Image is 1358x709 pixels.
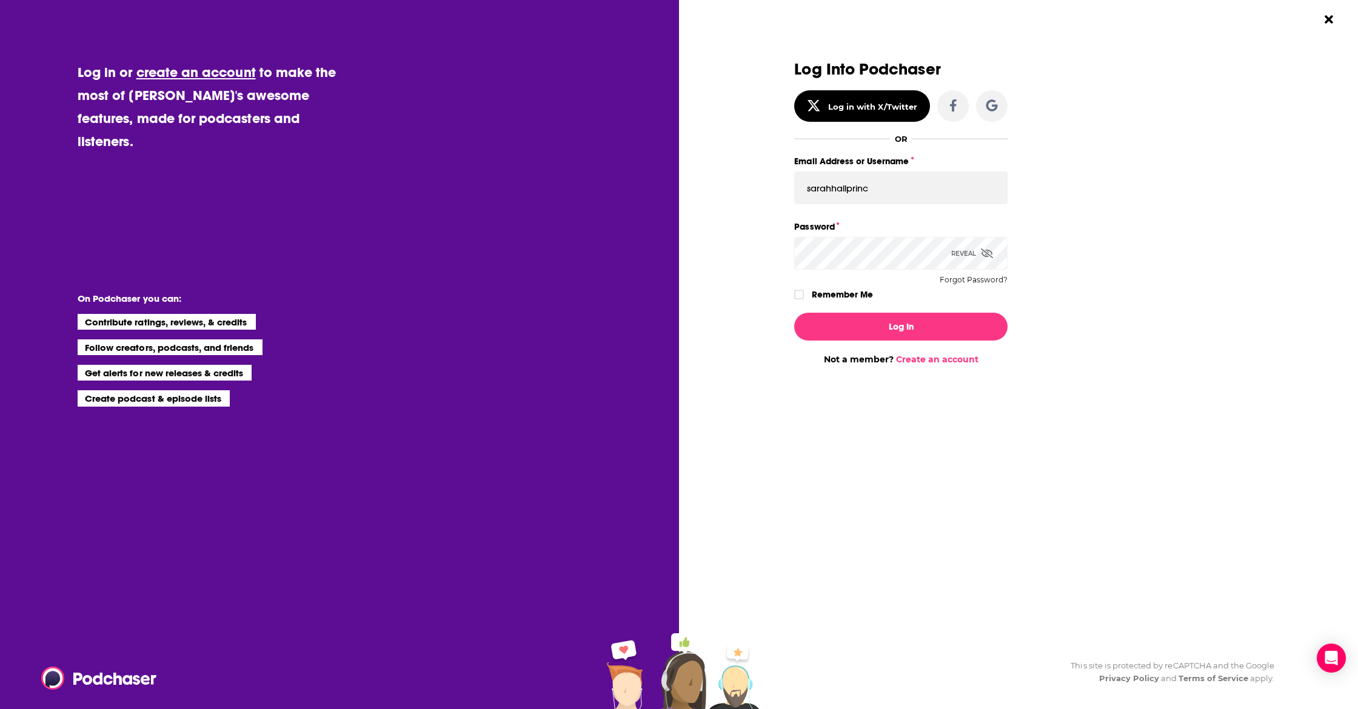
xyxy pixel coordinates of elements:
label: Password [794,219,1008,235]
a: Create an account [896,354,978,365]
div: OR [895,134,908,144]
a: Terms of Service [1179,673,1248,683]
li: Contribute ratings, reviews, & credits [78,314,256,330]
div: Open Intercom Messenger [1317,644,1346,673]
button: Forgot Password? [940,276,1008,284]
h3: Log Into Podchaser [794,61,1008,78]
button: Log in with X/Twitter [794,90,930,122]
button: Close Button [1317,8,1340,31]
div: Not a member? [794,354,1008,365]
input: Email Address or Username [794,171,1008,204]
li: Create podcast & episode lists [78,390,230,406]
a: create an account [136,64,256,81]
label: Email Address or Username [794,153,1008,169]
img: Podchaser - Follow, Share and Rate Podcasts [41,667,158,690]
li: Get alerts for new releases & credits [78,365,252,381]
li: On Podchaser you can: [78,293,320,304]
div: Log in with X/Twitter [828,102,917,112]
div: Reveal [951,237,993,270]
a: Podchaser - Follow, Share and Rate Podcasts [41,667,148,690]
label: Remember Me [812,287,873,302]
a: Privacy Policy [1099,673,1160,683]
li: Follow creators, podcasts, and friends [78,339,263,355]
button: Log In [794,313,1008,341]
div: This site is protected by reCAPTCHA and the Google and apply. [1061,659,1274,685]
